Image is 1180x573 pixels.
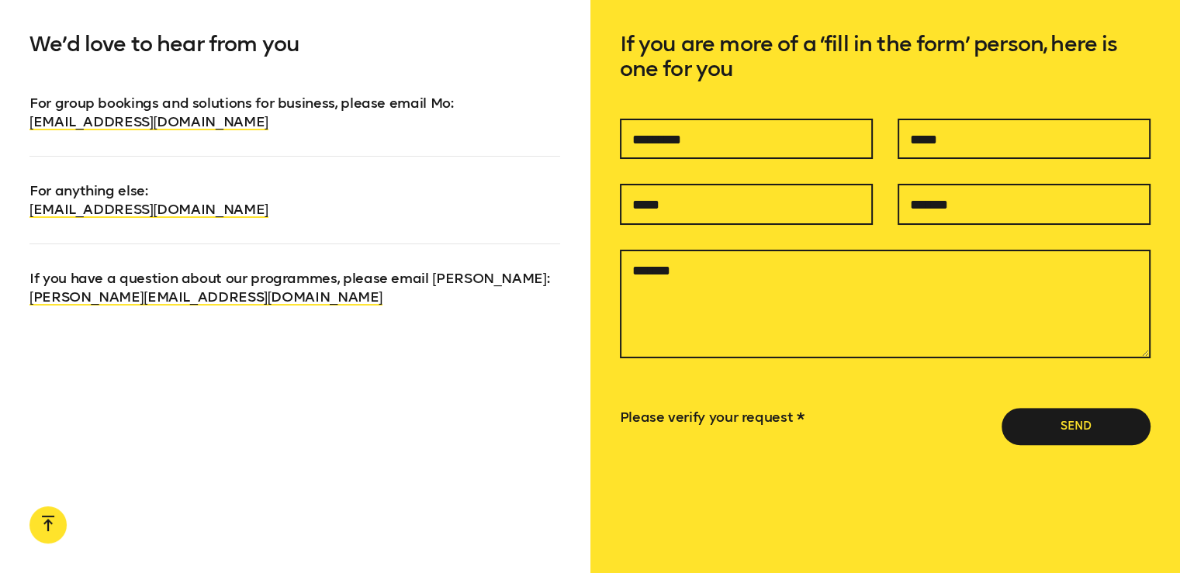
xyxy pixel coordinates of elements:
span: Send [1026,419,1126,434]
p: If you have a question about our programmes, please email [PERSON_NAME] : [29,243,560,306]
p: For group bookings and solutions for business, please email Mo : [29,94,560,131]
h5: If you are more of a ‘fill in the form’ person, here is one for you [620,32,1151,119]
label: Please verify your request * [620,409,805,426]
a: [EMAIL_ADDRESS][DOMAIN_NAME] [29,201,268,218]
a: [EMAIL_ADDRESS][DOMAIN_NAME] [29,113,268,130]
iframe: reCAPTCHA [620,434,747,546]
a: [PERSON_NAME][EMAIL_ADDRESS][DOMAIN_NAME] [29,288,382,305]
button: Send [1002,408,1151,445]
h5: We’d love to hear from you [29,32,560,94]
p: For anything else : [29,156,560,219]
